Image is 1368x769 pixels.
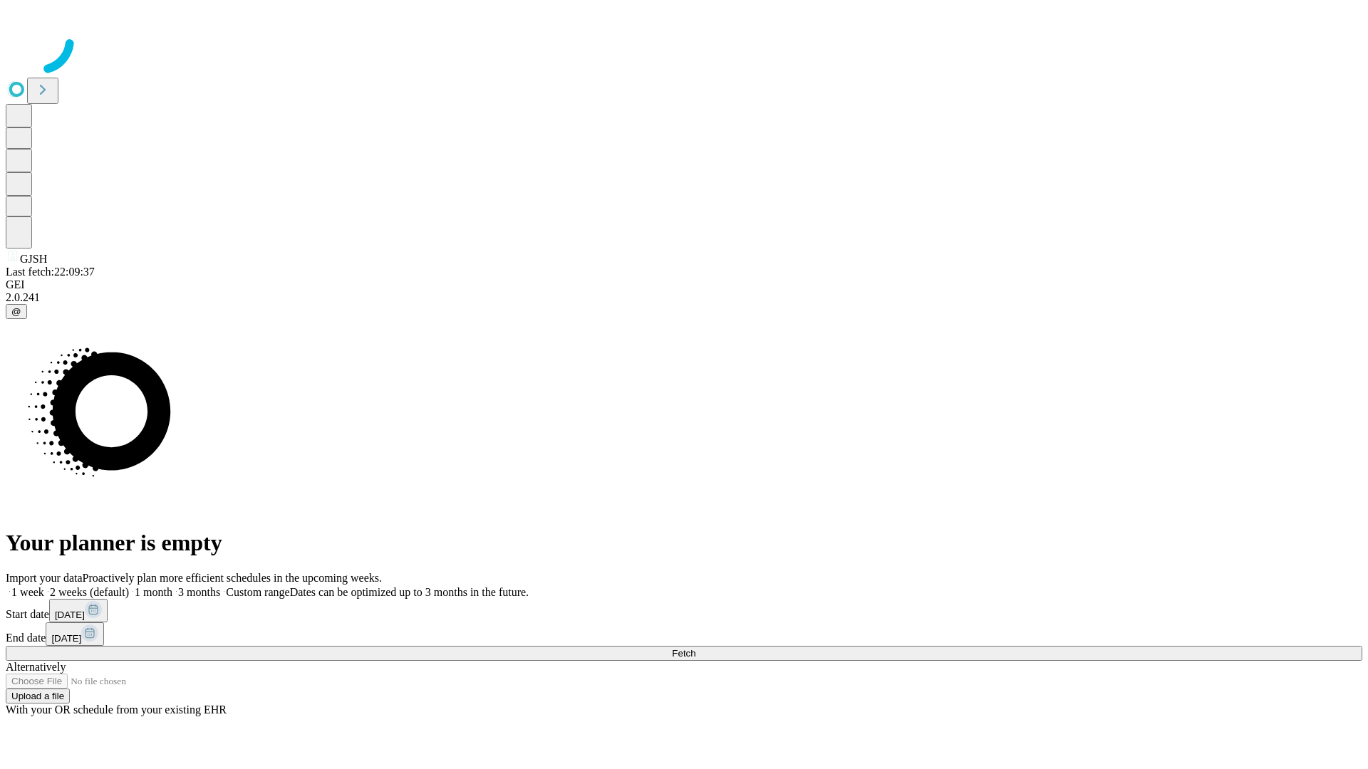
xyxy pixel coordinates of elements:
[83,572,382,584] span: Proactively plan more efficient schedules in the upcoming weeks.
[6,689,70,703] button: Upload a file
[51,633,81,644] span: [DATE]
[226,586,289,598] span: Custom range
[6,646,1362,661] button: Fetch
[6,622,1362,646] div: End date
[135,586,172,598] span: 1 month
[50,586,129,598] span: 2 weeks (default)
[6,291,1362,304] div: 2.0.241
[46,622,104,646] button: [DATE]
[6,530,1362,556] h1: Your planner is empty
[6,278,1362,291] div: GEI
[6,599,1362,622] div: Start date
[20,253,47,265] span: GJSH
[178,586,220,598] span: 3 months
[290,586,529,598] span: Dates can be optimized up to 3 months in the future.
[49,599,108,622] button: [DATE]
[11,586,44,598] span: 1 week
[6,572,83,584] span: Import your data
[11,306,21,317] span: @
[672,648,695,659] span: Fetch
[6,304,27,319] button: @
[6,703,227,716] span: With your OR schedule from your existing EHR
[55,610,85,620] span: [DATE]
[6,266,95,278] span: Last fetch: 22:09:37
[6,661,66,673] span: Alternatively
